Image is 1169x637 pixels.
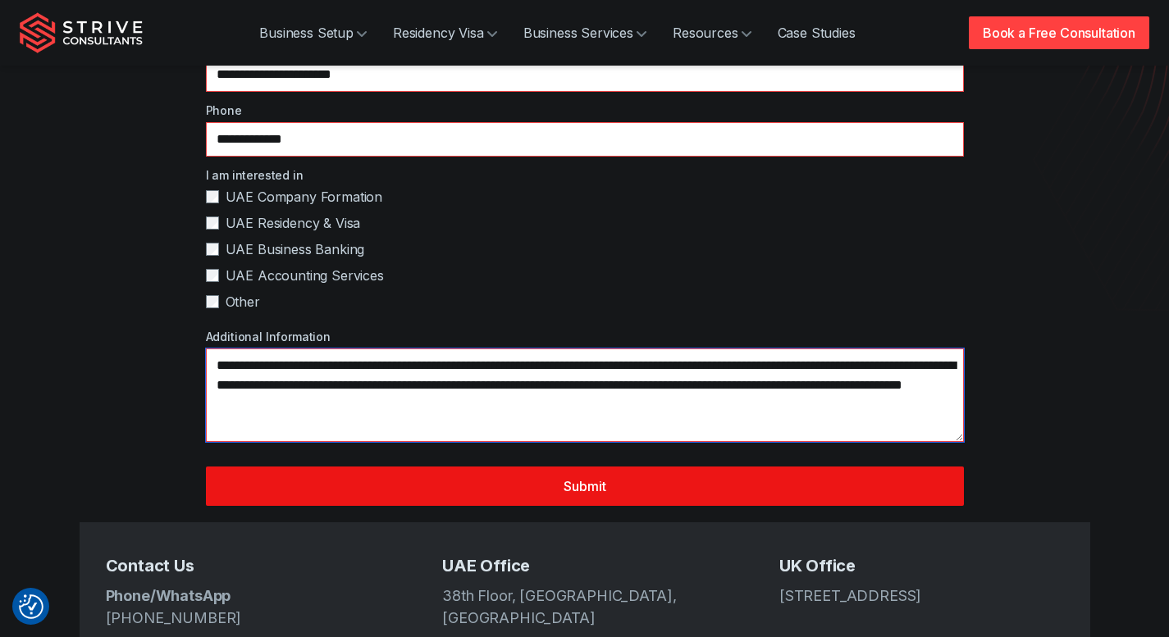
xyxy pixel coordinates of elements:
input: UAE Business Banking [206,243,219,256]
button: Submit [206,466,964,506]
address: 38th Floor, [GEOGRAPHIC_DATA], [GEOGRAPHIC_DATA] [442,585,727,629]
span: UAE Accounting Services [226,266,384,285]
input: UAE Accounting Services [206,269,219,282]
a: [PHONE_NUMBER] [106,609,242,626]
h5: UAE Office [442,555,727,578]
a: Resources [660,16,765,49]
img: Revisit consent button [19,594,43,619]
input: UAE Company Formation [206,190,219,203]
a: Residency Visa [380,16,510,49]
input: Other [206,295,219,308]
h5: UK Office [779,555,1064,578]
span: Other [226,292,260,312]
span: UAE Business Banking [226,239,365,259]
span: UAE Residency & Visa [226,213,361,233]
label: I am interested in [206,166,964,184]
h5: Contact Us [106,555,390,578]
button: Consent Preferences [19,594,43,619]
a: Book a Free Consultation [969,16,1149,49]
input: UAE Residency & Visa [206,216,219,230]
img: Strive Consultants [20,12,143,53]
label: Phone [206,102,964,119]
span: UAE Company Formation [226,187,383,207]
label: Additional Information [206,328,964,345]
a: Case Studies [765,16,869,49]
a: Business Setup [246,16,380,49]
strong: Phone/WhatsApp [106,587,231,604]
a: Business Services [510,16,660,49]
address: [STREET_ADDRESS] [779,585,1064,607]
